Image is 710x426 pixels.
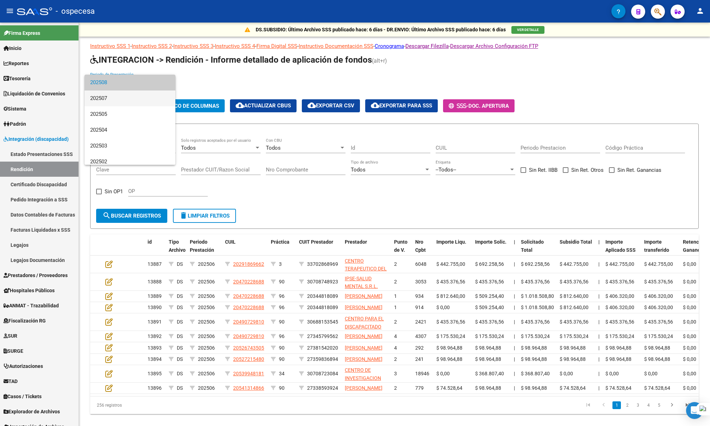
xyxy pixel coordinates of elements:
span: 202503 [90,138,170,154]
div: Open Intercom Messenger [686,402,703,419]
span: 202507 [90,90,170,106]
span: 202505 [90,106,170,122]
span: 202504 [90,122,170,138]
span: 202508 [90,75,170,90]
span: 202502 [90,154,170,170]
